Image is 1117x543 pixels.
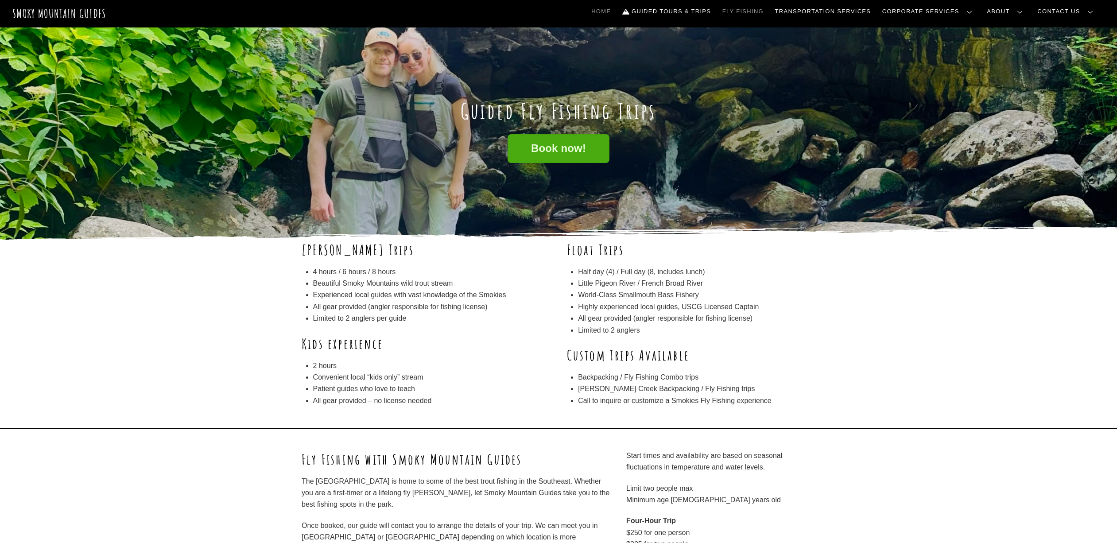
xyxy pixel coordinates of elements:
li: Experienced local guides with vast knowledge of the Smokies [313,289,551,301]
b: Custom Trips Available [567,346,690,364]
li: Beautiful Smoky Mountains wild trout stream [313,278,551,289]
h2: Fly Fishing with Smoky Mountain Guides [302,450,610,469]
li: Highly experienced local guides, USCG Licensed Captain [578,301,815,313]
p: The [GEOGRAPHIC_DATA] is home to some of the best trout fishing in the Southeast. Whether you are... [302,476,610,511]
a: Book now! [508,134,609,163]
li: Half day (4) / Full day (8, includes lunch) [578,266,815,278]
a: About [984,2,1030,21]
li: 4 hours / 6 hours / 8 hours [313,266,551,278]
h1: Guided Fly Fishing Trips [302,98,815,124]
li: Backpacking / Fly Fishing Combo trips [578,372,815,383]
b: [PERSON_NAME] Trips [302,240,414,259]
li: Limited to 2 anglers [578,325,815,336]
li: Call to inquire or customize a Smokies Fly Fishing experience [578,395,815,407]
p: Limit two people max Minimum age [DEMOGRAPHIC_DATA] years old [626,483,815,506]
b: Float Trips [567,240,624,259]
li: All gear provided (angler responsible for fishing license) [578,313,815,324]
li: All gear provided – no license needed [313,395,551,407]
span: Book now! [531,144,586,153]
li: Patient guides who love to teach [313,383,551,395]
a: Corporate Services [879,2,979,21]
li: Convenient local “kids only” stream [313,372,551,383]
li: Little Pigeon River / French Broad River [578,278,815,289]
a: Fly Fishing [719,2,767,21]
a: Contact Us [1034,2,1100,21]
strong: Four-Hour Trip [626,517,676,524]
a: Smoky Mountain Guides [12,6,106,21]
li: Limited to 2 anglers per guide [313,313,551,324]
a: Guided Tours & Trips [619,2,714,21]
li: World-Class Smallmouth Bass Fishery [578,289,815,301]
li: All gear provided (angler responsible for fishing license) [313,301,551,313]
a: Home [588,2,614,21]
p: Start times and availability are based on seasonal fluctuations in temperature and water levels. [626,450,815,473]
b: Kids experience [302,334,383,353]
a: Transportation Services [772,2,874,21]
li: 2 hours [313,360,551,372]
li: [PERSON_NAME] Creek Backpacking / Fly Fishing trips [578,383,815,395]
